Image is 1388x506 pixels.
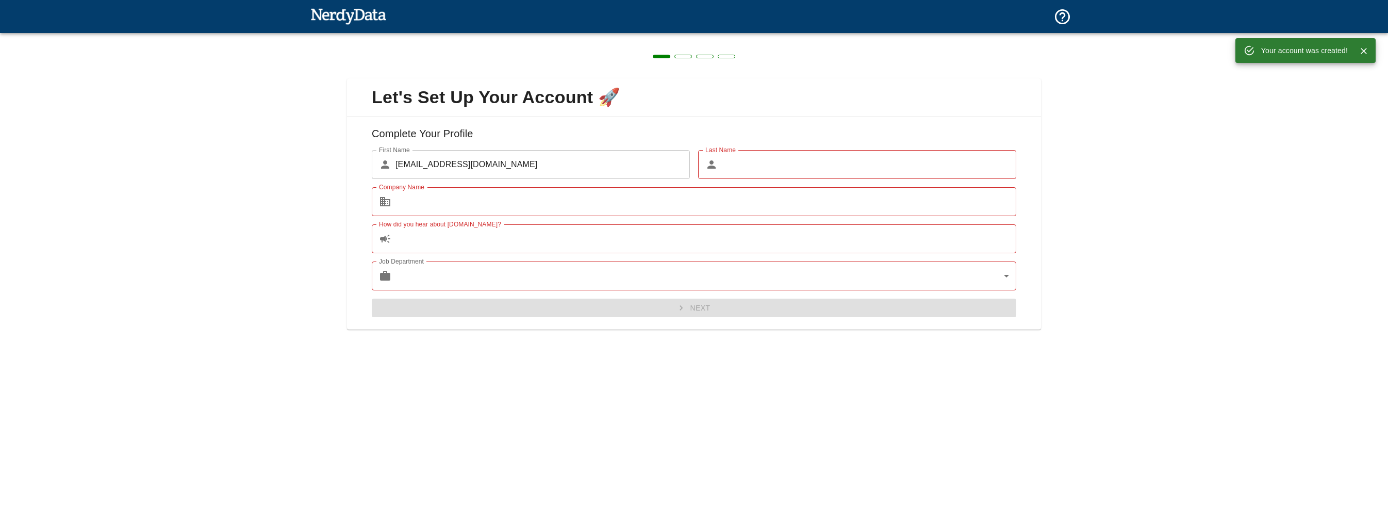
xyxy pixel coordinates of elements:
[355,125,1033,150] h6: Complete Your Profile
[379,257,424,266] label: Job Department
[379,220,501,228] label: How did you hear about [DOMAIN_NAME]?
[355,87,1033,108] span: Let's Set Up Your Account 🚀
[310,6,386,26] img: NerdyData.com
[379,183,424,191] label: Company Name
[379,145,410,154] label: First Name
[1356,43,1372,59] button: Close
[1261,41,1348,60] div: Your account was created!
[1047,2,1078,32] button: Support and Documentation
[705,145,736,154] label: Last Name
